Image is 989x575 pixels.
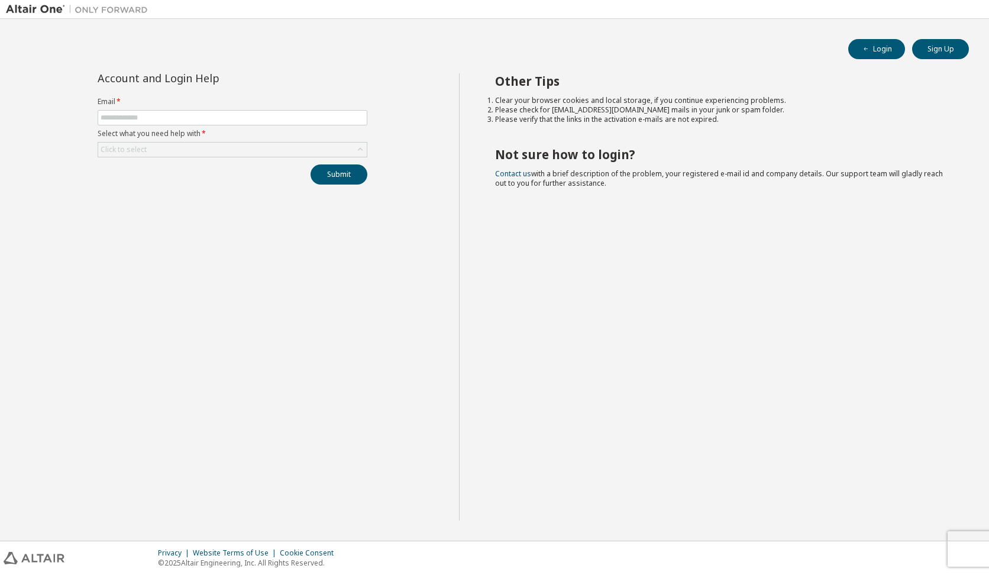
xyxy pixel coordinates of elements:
[101,145,147,154] div: Click to select
[495,115,948,124] li: Please verify that the links in the activation e-mails are not expired.
[98,73,313,83] div: Account and Login Help
[495,96,948,105] li: Clear your browser cookies and local storage, if you continue experiencing problems.
[6,4,154,15] img: Altair One
[98,97,367,106] label: Email
[158,558,341,568] p: © 2025 Altair Engineering, Inc. All Rights Reserved.
[495,169,943,188] span: with a brief description of the problem, your registered e-mail id and company details. Our suppo...
[193,548,280,558] div: Website Terms of Use
[912,39,969,59] button: Sign Up
[848,39,905,59] button: Login
[280,548,341,558] div: Cookie Consent
[4,552,64,564] img: altair_logo.svg
[311,164,367,185] button: Submit
[495,169,531,179] a: Contact us
[495,105,948,115] li: Please check for [EMAIL_ADDRESS][DOMAIN_NAME] mails in your junk or spam folder.
[495,147,948,162] h2: Not sure how to login?
[98,129,367,138] label: Select what you need help with
[495,73,948,89] h2: Other Tips
[98,143,367,157] div: Click to select
[158,548,193,558] div: Privacy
